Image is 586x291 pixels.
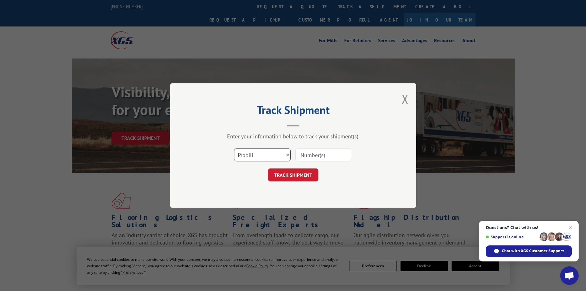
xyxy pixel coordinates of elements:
[567,224,574,231] span: Close chat
[201,133,385,140] div: Enter your information below to track your shipment(s).
[402,91,409,107] button: Close modal
[502,248,564,254] span: Chat with XGS Customer Support
[268,168,318,181] button: TRACK SHIPMENT
[560,266,579,285] div: Open chat
[486,225,572,230] span: Questions? Chat with us!
[486,235,537,239] span: Support is online
[201,106,385,117] h2: Track Shipment
[486,245,572,257] div: Chat with XGS Customer Support
[295,148,352,161] input: Number(s)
